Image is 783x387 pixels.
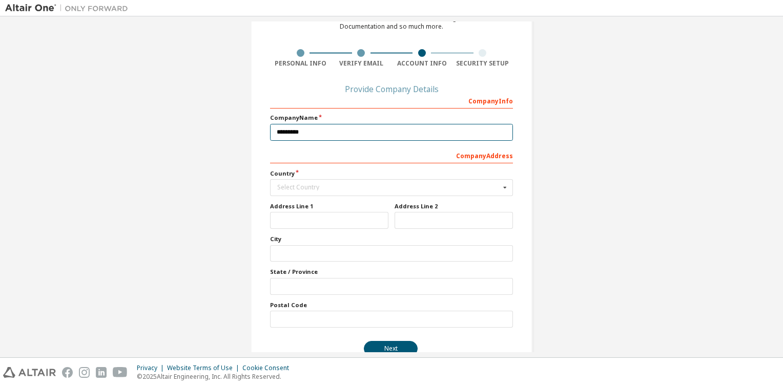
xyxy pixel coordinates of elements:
img: Altair One [5,3,133,13]
label: Company Name [270,114,513,122]
div: Personal Info [270,59,331,68]
label: City [270,235,513,243]
label: State / Province [270,268,513,276]
div: Account Info [391,59,452,68]
label: Address Line 2 [395,202,513,210]
label: Address Line 1 [270,202,388,210]
div: Select Country [277,184,500,190]
img: linkedin.svg [96,367,107,378]
label: Country [270,169,513,178]
div: Company Info [270,92,513,109]
div: Security Setup [452,59,513,68]
div: Verify Email [331,59,392,68]
div: Website Terms of Use [167,364,242,372]
img: altair_logo.svg [3,367,56,378]
p: © 2025 Altair Engineering, Inc. All Rights Reserved. [137,372,295,381]
button: Next [364,341,418,356]
div: Cookie Consent [242,364,295,372]
div: Privacy [137,364,167,372]
label: Postal Code [270,301,513,309]
div: For Free Trials, Licenses, Downloads, Learning & Documentation and so much more. [320,14,463,31]
img: instagram.svg [79,367,90,378]
img: youtube.svg [113,367,128,378]
div: Provide Company Details [270,86,513,92]
img: facebook.svg [62,367,73,378]
div: Company Address [270,147,513,163]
